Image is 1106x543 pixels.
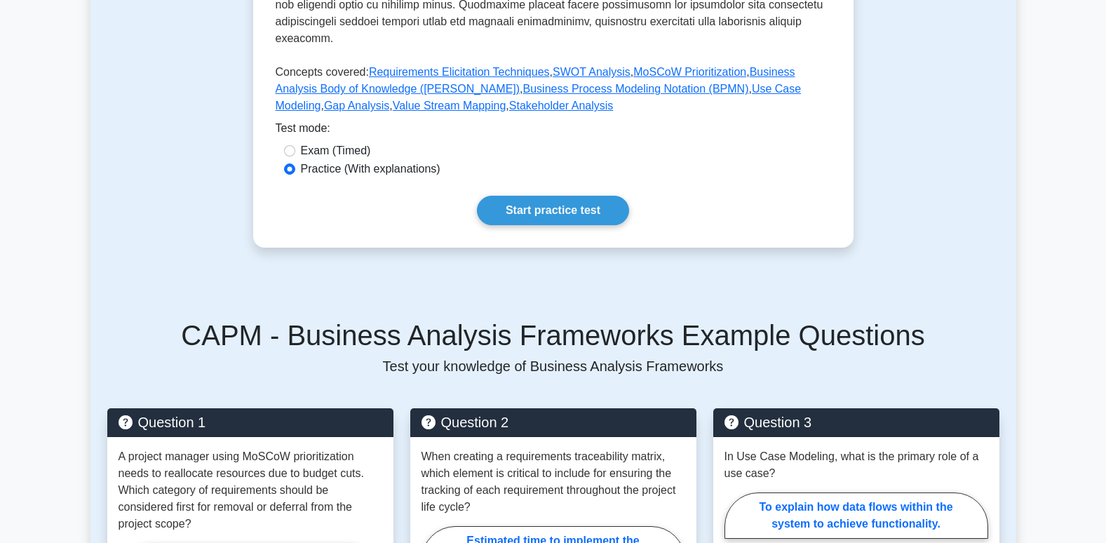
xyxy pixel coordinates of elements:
[119,414,382,431] h5: Question 1
[276,120,831,142] div: Test mode:
[509,100,614,112] a: Stakeholder Analysis
[724,492,988,539] label: To explain how data flows within the system to achieve functionality.
[523,83,749,95] a: Business Process Modeling Notation (BPMN)
[276,64,831,120] p: Concepts covered: , , , , , , , ,
[107,358,999,375] p: Test your knowledge of Business Analysis Frameworks
[369,66,550,78] a: Requirements Elicitation Techniques
[393,100,506,112] a: Value Stream Mapping
[553,66,630,78] a: SWOT Analysis
[107,319,999,352] h5: CAPM - Business Analysis Frameworks Example Questions
[422,414,685,431] h5: Question 2
[724,414,988,431] h5: Question 3
[119,448,382,532] p: A project manager using MoSCoW prioritization needs to reallocate resources due to budget cuts. W...
[633,66,746,78] a: MoSCoW Prioritization
[477,196,629,225] a: Start practice test
[324,100,389,112] a: Gap Analysis
[276,83,802,112] a: Use Case Modeling
[422,448,685,516] p: When creating a requirements traceability matrix, which element is critical to include for ensuri...
[724,448,988,482] p: In Use Case Modeling, what is the primary role of a use case?
[301,142,371,159] label: Exam (Timed)
[301,161,440,177] label: Practice (With explanations)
